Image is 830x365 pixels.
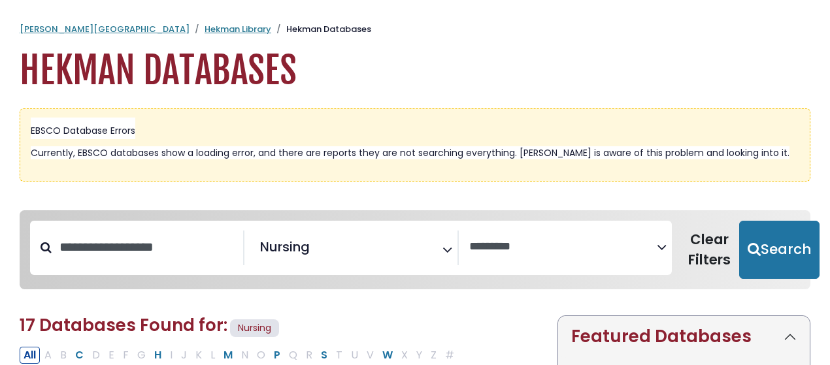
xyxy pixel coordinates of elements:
[271,23,371,36] li: Hekman Databases
[20,313,227,337] span: 17 Databases Found for:
[205,23,271,35] a: Hekman Library
[230,319,279,337] span: Nursing
[20,346,459,362] div: Alpha-list to filter by first letter of database name
[20,347,40,364] button: All
[150,347,165,364] button: Filter Results H
[255,237,310,257] li: Nursing
[220,347,237,364] button: Filter Results M
[260,237,310,257] span: Nursing
[270,347,284,364] button: Filter Results P
[20,23,190,35] a: [PERSON_NAME][GEOGRAPHIC_DATA]
[20,210,810,290] nav: Search filters
[52,236,243,258] input: Search database by title or keyword
[20,23,810,36] nav: breadcrumb
[680,221,739,279] button: Clear Filters
[31,124,135,137] span: EBSCO Database Errors
[20,49,810,93] h1: Hekman Databases
[739,221,820,279] button: Submit for Search Results
[469,240,657,254] textarea: Search
[71,347,88,364] button: Filter Results C
[378,347,397,364] button: Filter Results W
[312,244,322,258] textarea: Search
[317,347,331,364] button: Filter Results S
[558,316,810,357] button: Featured Databases
[31,146,789,159] span: Currently, EBSCO databases show a loading error, and there are reports they are not searching eve...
